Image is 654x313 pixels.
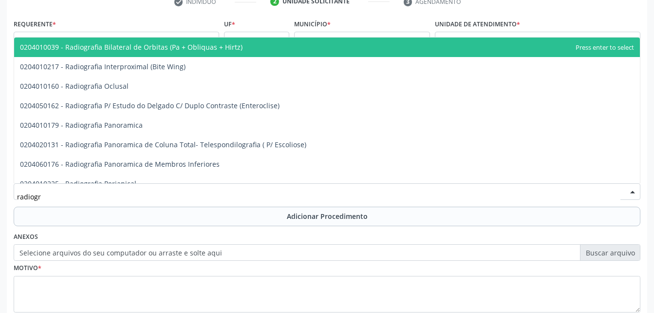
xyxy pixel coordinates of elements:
[227,35,269,45] span: AL
[20,62,186,71] span: 0204010217 - Radiografia Interproximal (Bite Wing)
[14,230,38,245] label: Anexos
[17,35,199,45] span: Profissional de Saúde
[294,17,331,32] label: Município
[14,17,56,32] label: Requerente
[14,207,640,226] button: Adicionar Procedimento
[438,35,620,45] span: Unidade de Saude da Familia [GEOGRAPHIC_DATA]
[20,42,243,52] span: 0204010039 - Radiografia Bilateral de Orbitas (Pa + Obliquas + Hirtz)
[14,261,41,276] label: Motivo
[17,187,620,206] input: Buscar por procedimento
[20,120,143,130] span: 0204010179 - Radiografia Panoramica
[435,17,520,32] label: Unidade de atendimento
[20,179,136,188] span: 0204010225 - Radiografia Periapical
[298,35,410,45] span: [PERSON_NAME]
[224,17,235,32] label: UF
[20,81,129,91] span: 0204010160 - Radiografia Oclusal
[20,101,280,110] span: 0204050162 - Radiografia P/ Estudo do Delgado C/ Duplo Contraste (Enteroclise)
[20,140,306,149] span: 0204020131 - Radiografia Panoramica de Coluna Total- Telespondilografia ( P/ Escoliose)
[287,211,368,221] span: Adicionar Procedimento
[20,159,220,169] span: 0204060176 - Radiografia Panoramica de Membros Inferiores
